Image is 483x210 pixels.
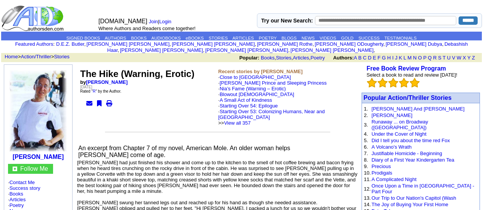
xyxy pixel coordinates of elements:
a: R [433,55,436,61]
a: Under the Cover of Night [372,131,426,137]
a: [PERSON_NAME] ODougherty [315,41,383,47]
font: i [256,42,257,46]
font: 10. [364,170,371,176]
a: [PERSON_NAME] [372,112,412,118]
a: GOLD [341,36,354,40]
font: · [218,91,325,126]
font: 9. [364,164,368,169]
a: N [413,55,417,61]
a: BOOKS [131,36,147,40]
a: V [452,55,456,61]
font: 8. [364,157,368,163]
a: A Small Act of Kindness [220,97,272,103]
font: An excerpt from Chapter 7 of my novel, American Mole. An older woman helps [PERSON_NAME] come of ... [78,145,290,158]
a: The Joy of Buying Your First Home [372,202,448,207]
img: bigemptystars.png [378,78,388,88]
b: Authors: [333,55,354,61]
a: Books [10,191,23,197]
a: T [443,55,446,61]
a: C [363,55,366,61]
a: J [395,55,397,61]
a: Follow Me [20,165,48,172]
font: The Hike (Warning, Erotic) [80,69,194,79]
a: Featured Authors [15,41,53,47]
a: [PERSON_NAME] [PERSON_NAME] [172,41,255,47]
a: [PERSON_NAME] [PERSON_NAME] [291,47,373,53]
a: Join [149,19,158,24]
a: Articles [10,197,26,202]
a: A Volcano's Wrath [372,144,412,150]
a: [PERSON_NAME] [13,154,64,160]
a: H [387,55,391,61]
font: 3. [364,122,368,128]
font: 2. [364,112,368,118]
a: Blowout [DEMOGRAPHIC_DATA] [220,91,294,97]
font: i [119,48,120,53]
font: · [218,86,325,126]
font: i [290,48,291,53]
font: , , , , , , , , , , [56,41,468,53]
img: bigemptystars.png [388,78,398,88]
font: i [171,42,172,46]
a: Popular Action/Thriller Stories [363,95,452,101]
a: VIDEOS [320,36,336,40]
a: eBOOKS [186,36,204,40]
a: Starting Over 54: Epilogue [220,103,278,109]
a: Justifiable Homicide - Beginning [372,151,442,156]
a: E [373,55,376,61]
font: 5. [364,138,368,143]
a: O [418,55,422,61]
img: 3918.JPG [10,70,67,152]
font: Where Authors and Readers come together! [99,26,195,31]
a: R [93,89,95,93]
a: L [404,55,406,61]
a: SIGNED BOOKS [66,36,100,40]
label: Try our New Search: [261,18,313,24]
a: Diary of a First Year Kindergarten Tea [372,157,454,163]
font: , , , [239,55,482,61]
font: 11. [364,176,371,182]
img: bigemptystars.png [367,78,377,88]
a: AUDIOBOOKS [151,36,181,40]
a: X [463,55,466,61]
a: M [407,55,412,61]
a: S [438,55,441,61]
a: Did I tell you about the time red Fox [372,138,450,143]
font: 1. [364,106,368,112]
a: Free Book Review Program [367,65,446,72]
a: Action/Thriller [21,54,51,59]
a: [PERSON_NAME] [86,79,128,85]
a: Login [159,19,171,24]
a: Y [467,55,470,61]
a: Starting Over 53: Colonizing Humans, Near and [GEOGRAPHIC_DATA] [218,109,325,120]
font: i [375,48,376,53]
a: [PERSON_NAME] Rothe [257,41,312,47]
a: ARTICLES [233,36,254,40]
a: Contact Me [10,180,35,185]
font: · [218,80,327,126]
a: BLOGS [281,36,297,40]
a: [PERSON_NAME] And [PERSON_NAME] [372,106,464,112]
font: > > [2,54,69,59]
a: W [457,55,461,61]
a: [PERSON_NAME] [PERSON_NAME] [205,47,288,53]
a: G [382,55,386,61]
a: Our Trip to Our Nation's Capitol (Wash [372,195,456,201]
a: Home [5,54,18,59]
a: B [358,55,362,61]
a: A [354,55,357,61]
a: STORIES [208,36,228,40]
a: A Complicated Night [372,176,417,182]
font: 13. [364,195,371,201]
a: [PERSON_NAME] [PERSON_NAME] [120,47,203,53]
a: [PERSON_NAME] Prince and Sleeping Princess [220,80,326,86]
a: Once Upon a Time in [GEOGRAPHIC_DATA] - Part Four [372,183,474,194]
a: Precious [372,164,391,169]
a: Runaway ... on Broadway ([GEOGRAPHIC_DATA]) [372,119,428,130]
img: bigemptystars.png [410,78,420,88]
b: Recent stories by [PERSON_NAME] [218,69,303,74]
font: · [218,97,325,126]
